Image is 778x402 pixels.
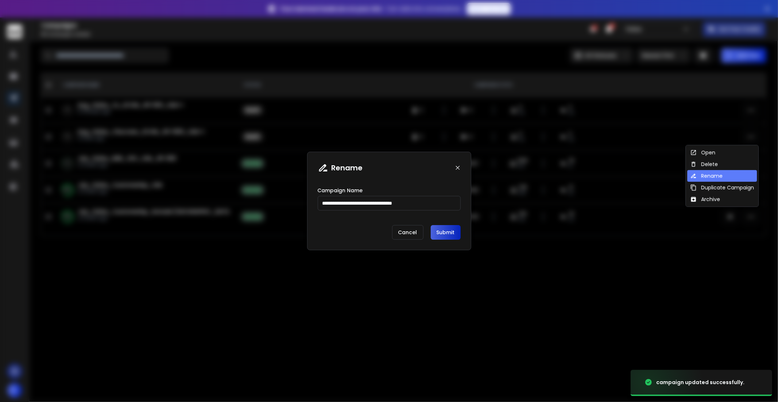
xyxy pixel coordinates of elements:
[690,172,723,179] div: Rename
[690,161,718,168] div: Delete
[318,188,363,193] label: Campaign Name
[690,196,720,203] div: Archive
[690,184,754,191] div: Duplicate Campaign
[431,225,461,240] button: Submit
[392,225,423,240] p: Cancel
[332,163,363,173] h1: Rename
[690,149,715,156] div: Open
[656,379,744,386] div: campaign updated successfully.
